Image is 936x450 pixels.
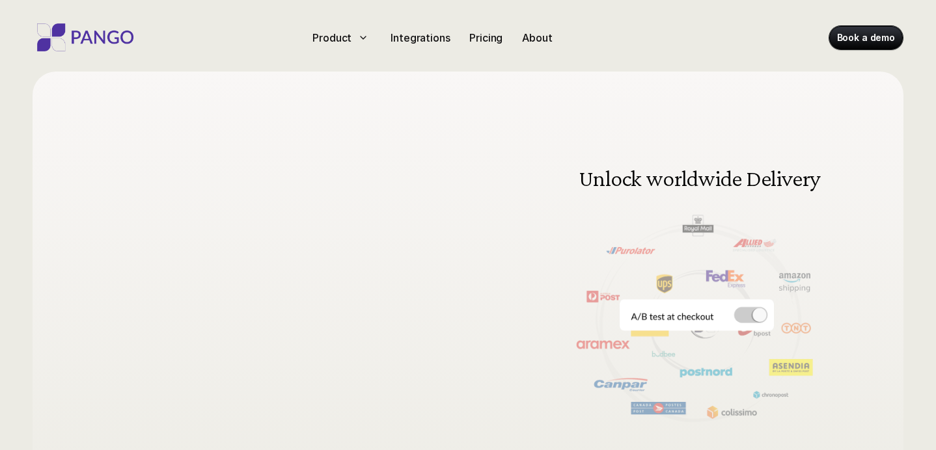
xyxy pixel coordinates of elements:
[560,278,580,298] img: Back Arrow
[517,27,557,48] a: About
[522,30,552,46] p: About
[385,27,455,48] a: Integrations
[312,30,351,46] p: Product
[813,278,833,298] button: Next
[837,31,895,44] p: Book a demo
[469,30,502,46] p: Pricing
[813,278,833,298] img: Next Arrow
[560,278,580,298] button: Previous
[547,137,846,438] img: Delivery and shipping management software doing A/B testing at the checkout for different carrier...
[391,30,450,46] p: Integrations
[829,26,903,49] a: Book a demo
[464,27,508,48] a: Pricing
[576,166,823,190] h3: Unlock worldwide Delivery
